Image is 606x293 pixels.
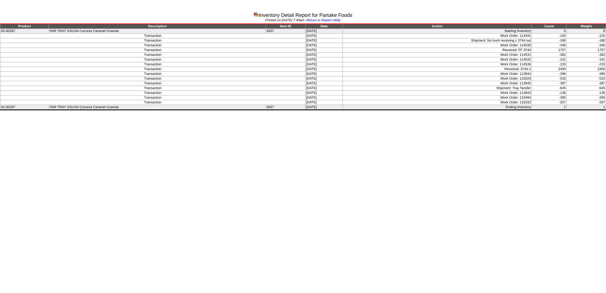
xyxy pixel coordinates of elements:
td: 1 [532,105,567,110]
td: -191 [567,57,606,62]
td: Transaction [0,100,306,105]
td: Transaction [0,34,306,38]
td: -233 [567,62,606,67]
td: -346 [567,43,606,48]
td: -382 [567,53,606,57]
td: [DATE] [305,91,343,95]
td: -125 [567,34,606,38]
td: Work Order: 115494 [343,95,532,100]
td: Description [49,24,266,29]
td: Work Order: 114341 [343,34,532,38]
td: -396 [567,72,606,76]
td: Transaction [0,81,306,86]
td: -533 [532,76,567,81]
td: [DATE] [305,34,343,38]
td: 1757 [567,48,606,53]
td: -180 [567,38,606,43]
td: Work Order: 115029 [343,76,532,81]
td: [DATE] [305,72,343,76]
td: -395 [532,95,567,100]
td: Starting Inventory [343,29,532,34]
td: [DATE] [305,67,343,72]
td: 02-00287 [0,105,49,110]
td: Work Order: 114532 [343,57,532,62]
td: 6637 [266,29,306,34]
td: -136 [567,91,606,95]
td: Transaction [0,57,306,62]
td: [DATE] [305,81,343,86]
td: Transaction [0,95,306,100]
td: -645 [567,86,606,91]
td: -396 [532,72,567,76]
td: Received: FF 3744 [343,48,532,53]
td: -191 [532,57,567,62]
td: Transaction [0,67,306,72]
td: Shipment: No truck receiving c 3744 out [343,38,532,43]
td: 2400 [532,67,567,72]
td: -395 [567,95,606,100]
td: -180 [532,38,567,43]
td: Work Order: 113945 [343,81,532,86]
td: Transaction [0,76,306,81]
td: Product [0,24,49,29]
td: [DATE] [305,100,343,105]
td: 1 [567,105,606,110]
td: -233 [532,62,567,67]
td: [DATE] [305,48,343,53]
td: -207 [532,100,567,105]
td: [DATE] [305,76,343,81]
td: -382 [532,53,567,57]
td: -346 [532,43,567,48]
td: Work Order: 114531 [343,53,532,57]
td: Received: 3744-1 [343,67,532,72]
td: -645 [532,86,567,91]
td: Action [343,24,532,29]
td: Transaction [0,86,306,91]
td: Transaction [0,62,306,67]
td: 02-00287 [0,29,49,34]
td: Work Order: 114536 [343,62,532,67]
td: 6637 [266,105,306,110]
td: -387 [532,81,567,86]
td: [DATE] [305,57,343,62]
td: 2400 [567,67,606,72]
td: -136 [532,91,567,95]
td: Ending Inventory [343,105,532,110]
td: Work Order: 113944 [343,72,532,76]
td: [DATE] [305,53,343,57]
td: 0 [567,29,606,34]
td: [DATE] [305,43,343,48]
td: -125 [532,34,567,38]
td: Transaction [0,38,306,43]
td: [DATE] [305,62,343,67]
td: Work Order: 116332 [343,100,532,105]
td: Work Order: 113943 [343,91,532,95]
td: 0 [532,29,567,34]
td: [DATE] [305,38,343,43]
a: Return to Report Utility [306,18,341,22]
td: [DATE] [305,29,343,34]
td: Transaction [0,72,306,76]
td: PAR TRAY GSUSA Coconut Caramel Granola [49,29,266,34]
td: [DATE] [305,95,343,100]
td: Weight [567,24,606,29]
td: Transaction [0,48,306,53]
img: graph.gif [254,12,259,17]
td: -533 [567,76,606,81]
td: Shipment: Tray Tansfer [343,86,532,91]
td: [DATE] [305,86,343,91]
td: PAR TRAY GSUSA Coconut Caramel Granola [49,105,266,110]
td: Transaction [0,53,306,57]
td: [DATE] [305,105,343,110]
td: Count [532,24,567,29]
td: -207 [567,100,606,105]
td: -387 [567,81,606,86]
td: Item ID [266,24,306,29]
td: Work Order: 114530 [343,43,532,48]
td: Transaction [0,43,306,48]
td: Date [305,24,343,29]
td: 1757 [532,48,567,53]
td: Transaction [0,91,306,95]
